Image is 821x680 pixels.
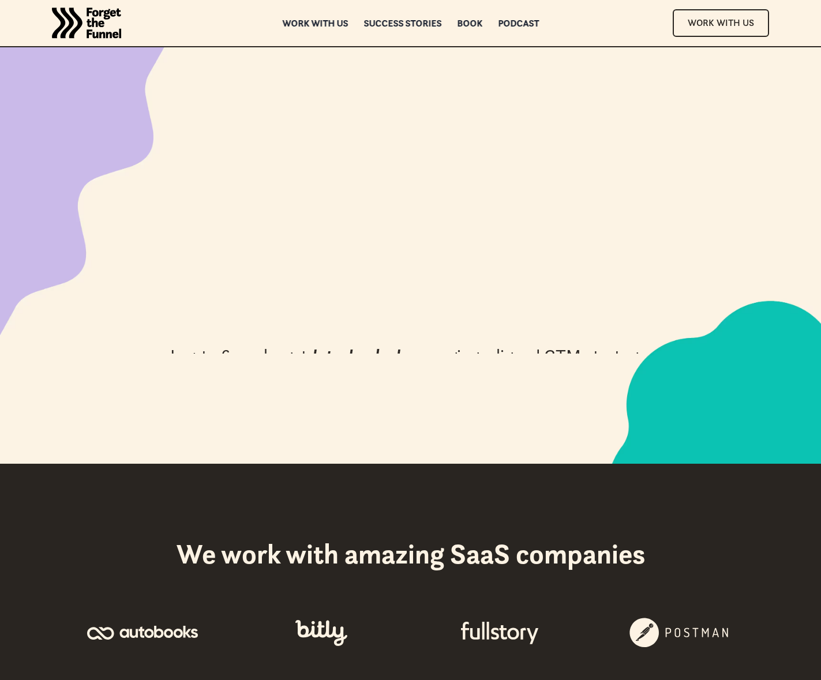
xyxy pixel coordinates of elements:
[308,345,400,366] em: data-backed
[282,19,348,27] a: Work with us
[166,344,656,391] div: In 4 to 6 weeks get messaging, aligned GTM strategy, and a system to move forward with confidence.
[673,9,769,36] a: Work With Us
[177,538,645,571] h2: We work with amazing SaaS companies
[498,19,539,27] a: Podcast
[457,19,482,27] a: Book
[363,19,441,27] a: Success Stories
